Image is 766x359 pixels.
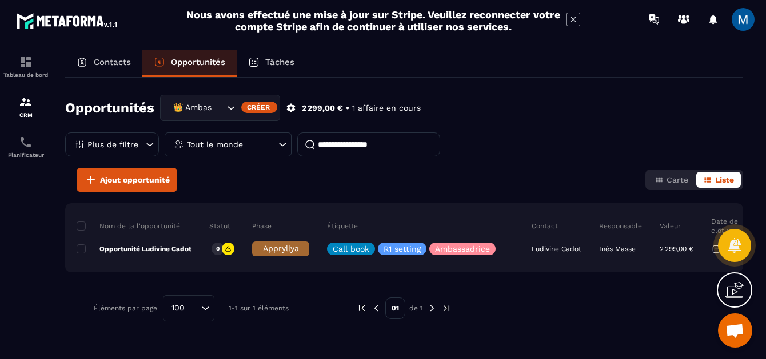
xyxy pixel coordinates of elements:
span: Carte [667,175,688,184]
p: Planificateur [3,152,49,158]
div: Créer [241,102,277,113]
img: logo [16,10,119,31]
a: Opportunités [142,50,237,77]
span: Appryllya [263,244,299,253]
a: formationformationCRM [3,87,49,127]
p: Contact [532,221,558,231]
a: Ouvrir le chat [718,313,752,348]
p: 1-1 sur 1 éléments [229,304,289,312]
p: Inès Masse [599,245,636,253]
span: Liste [715,175,734,184]
input: Search for option [213,102,224,114]
p: R1 setting [384,245,421,253]
p: CRM [3,112,49,118]
h2: Opportunités [65,96,154,119]
p: • [346,103,349,114]
span: 👑 Ambassadrices [170,102,213,114]
p: 2 299,00 € [660,245,693,253]
img: next [427,303,437,313]
p: Tout le monde [187,140,243,148]
p: Contacts [94,57,131,67]
p: Opportunité Ludivine Cadot [77,244,191,253]
a: formationformationTableau de bord [3,47,49,87]
p: Responsable [599,221,642,231]
p: Plus de filtre [87,140,138,148]
p: Tâches [265,57,294,67]
img: prev [371,303,381,313]
div: Search for option [160,95,280,121]
input: Search for option [189,302,198,314]
div: Search for option [163,295,214,321]
span: 100 [167,302,189,314]
p: Valeur [660,221,681,231]
img: formation [19,95,33,109]
button: Carte [648,172,695,188]
p: Phase [252,221,272,231]
span: Ajout opportunité [100,174,170,185]
p: 0 [216,245,220,253]
p: Étiquette [327,221,358,231]
p: Date de clôture [711,217,747,235]
img: next [441,303,452,313]
p: Call book [333,245,369,253]
img: prev [357,303,367,313]
h2: Nous avons effectué une mise à jour sur Stripe. Veuillez reconnecter votre compte Stripe afin de ... [186,9,561,33]
a: Contacts [65,50,142,77]
a: Tâches [237,50,306,77]
button: Ajout opportunité [77,168,177,192]
button: Liste [696,172,741,188]
p: de 1 [409,304,423,313]
p: Opportunités [171,57,225,67]
img: scheduler [19,135,33,149]
p: 01 [385,297,405,319]
img: formation [19,55,33,69]
p: Tableau de bord [3,72,49,78]
p: Nom de la l'opportunité [77,221,180,231]
p: Éléments par page [94,304,157,312]
p: 2 299,00 € [302,103,343,114]
a: schedulerschedulerPlanificateur [3,127,49,167]
p: Statut [209,221,230,231]
p: Ambassadrice [435,245,490,253]
p: 1 affaire en cours [352,103,421,114]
